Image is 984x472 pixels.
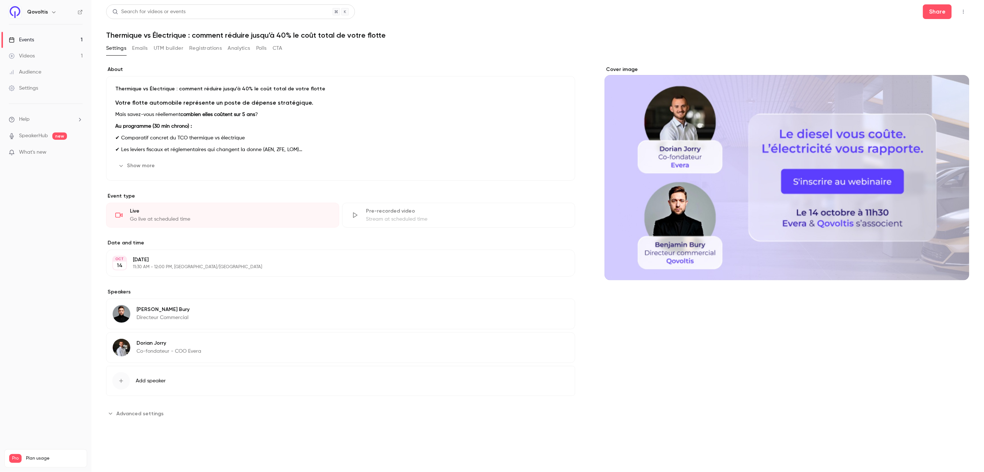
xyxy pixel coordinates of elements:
img: Dorian Jorry [113,339,130,356]
p: Event type [106,192,575,200]
span: What's new [19,149,46,156]
h1: Thermique vs Électrique : comment réduire jusqu’à 40% le coût total de votre flotte [106,31,969,40]
p: ✔ Comparatif concret du TCO thermique vs électrique [115,134,566,142]
strong: Votre flotte automobile représente un poste de dépense stratégique. [115,99,313,106]
img: Benjamin Bury [113,305,130,323]
div: Pre-recorded video [366,207,566,215]
div: OCT [113,256,126,262]
div: Videos [9,52,35,60]
section: Advanced settings [106,408,575,419]
button: UTM builder [154,42,183,54]
div: Settings [9,85,38,92]
button: Registrations [189,42,222,54]
label: Cover image [605,66,969,73]
p: [PERSON_NAME] Bury [136,306,190,313]
button: Show more [115,160,159,172]
button: Analytics [228,42,250,54]
div: Dorian JorryDorian JorryCo-fondateur - COO Evera [106,332,575,363]
h6: Qovoltis [27,8,48,16]
button: CTA [273,42,283,54]
p: Mais savez-vous réellement ? [115,110,566,119]
p: 11:30 AM - 12:00 PM, [GEOGRAPHIC_DATA]/[GEOGRAPHIC_DATA] [133,264,536,270]
span: Advanced settings [116,410,164,417]
div: Live [130,207,330,215]
p: Co-fondateur - COO Evera [136,348,201,355]
span: Plan usage [26,456,82,461]
div: Pre-recorded videoStream at scheduled time [342,203,575,228]
p: Dorian Jorry [136,340,201,347]
label: About [106,66,575,73]
p: 14 [117,262,123,269]
div: Audience [9,68,41,76]
label: Date and time [106,239,575,247]
button: Settings [106,42,126,54]
section: Cover image [605,66,969,280]
span: Add speaker [136,377,166,385]
button: Share [923,4,952,19]
div: Search for videos or events [112,8,186,16]
label: Speakers [106,288,575,296]
div: Go live at scheduled time [130,216,330,223]
strong: combien elles coûtent sur 5 ans [180,112,255,117]
span: Pro [9,454,22,463]
p: ✔ Les leviers fiscaux et réglementaires qui changent la donne (AEN, ZFE, LOM) [115,145,566,154]
a: SpeakerHub [19,132,48,140]
span: Help [19,116,30,123]
iframe: Noticeable Trigger [74,149,83,156]
li: help-dropdown-opener [9,116,83,123]
button: Advanced settings [106,408,168,419]
button: Add speaker [106,366,575,396]
div: Benjamin Bury[PERSON_NAME] BuryDirecteur Commercial [106,299,575,329]
p: Directeur Commercial [136,314,190,321]
div: LiveGo live at scheduled time [106,203,339,228]
div: Events [9,36,34,44]
img: Qovoltis [9,6,21,18]
strong: Au programme (30 min chrono) : [115,124,192,129]
p: [DATE] [133,256,536,263]
p: Thermique vs Électrique : comment réduire jusqu’à 40% le coût total de votre flotte [115,85,566,93]
button: Emails [132,42,147,54]
div: Stream at scheduled time [366,216,566,223]
button: Polls [256,42,267,54]
span: new [52,132,67,140]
